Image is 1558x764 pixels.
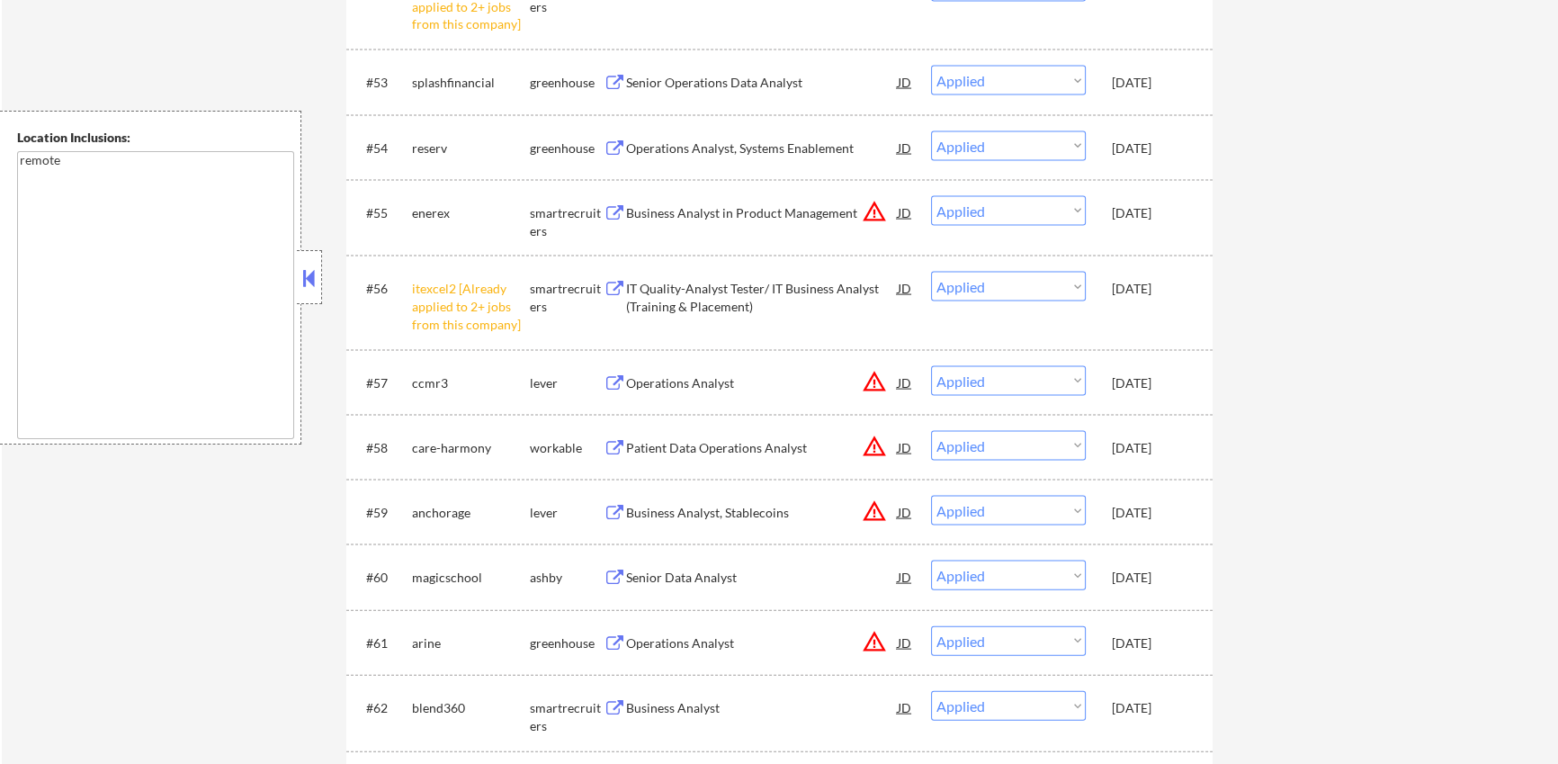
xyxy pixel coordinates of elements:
[1112,204,1191,222] div: [DATE]
[896,366,914,399] div: JD
[366,439,398,457] div: #58
[626,74,898,92] div: Senior Operations Data Analyst
[530,634,604,652] div: greenhouse
[896,496,914,528] div: JD
[412,74,530,92] div: splashfinancial
[626,280,898,315] div: IT Quality-Analyst Tester/ IT Business Analyst (Training & Placement)
[896,691,914,724] div: JD
[366,634,398,652] div: #61
[862,499,887,524] button: warning_amber
[530,569,604,587] div: ashby
[412,280,530,333] div: itexcel2 [Already applied to 2+ jobs from this company]
[896,431,914,463] div: JD
[412,139,530,157] div: reserv
[366,699,398,717] div: #62
[530,699,604,734] div: smartrecruiters
[366,280,398,298] div: #56
[626,439,898,457] div: Patient Data Operations Analyst
[626,139,898,157] div: Operations Analyst, Systems Enablement
[862,369,887,394] button: warning_amber
[896,561,914,593] div: JD
[626,634,898,652] div: Operations Analyst
[1112,504,1191,522] div: [DATE]
[530,374,604,392] div: lever
[1112,699,1191,717] div: [DATE]
[896,196,914,229] div: JD
[1112,139,1191,157] div: [DATE]
[896,272,914,304] div: JD
[366,569,398,587] div: #60
[896,131,914,164] div: JD
[1112,374,1191,392] div: [DATE]
[412,569,530,587] div: magicschool
[1112,74,1191,92] div: [DATE]
[1112,569,1191,587] div: [DATE]
[530,439,604,457] div: workable
[530,204,604,239] div: smartrecruiters
[530,74,604,92] div: greenhouse
[412,374,530,392] div: ccmr3
[17,129,294,147] div: Location Inclusions:
[530,280,604,315] div: smartrecruiters
[626,204,898,222] div: Business Analyst in Product Management
[1112,439,1191,457] div: [DATE]
[626,374,898,392] div: Operations Analyst
[366,204,398,222] div: #55
[412,204,530,222] div: enerex
[530,504,604,522] div: lever
[626,504,898,522] div: Business Analyst, Stablecoins
[412,504,530,522] div: anchorage
[412,699,530,717] div: blend360
[412,439,530,457] div: care-harmony
[530,139,604,157] div: greenhouse
[1112,634,1191,652] div: [DATE]
[896,66,914,98] div: JD
[412,634,530,652] div: arine
[366,504,398,522] div: #59
[366,139,398,157] div: #54
[862,629,887,654] button: warning_amber
[626,569,898,587] div: Senior Data Analyst
[1112,280,1191,298] div: [DATE]
[896,626,914,659] div: JD
[366,74,398,92] div: #53
[862,199,887,224] button: warning_amber
[862,434,887,459] button: warning_amber
[626,699,898,717] div: Business Analyst
[366,374,398,392] div: #57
